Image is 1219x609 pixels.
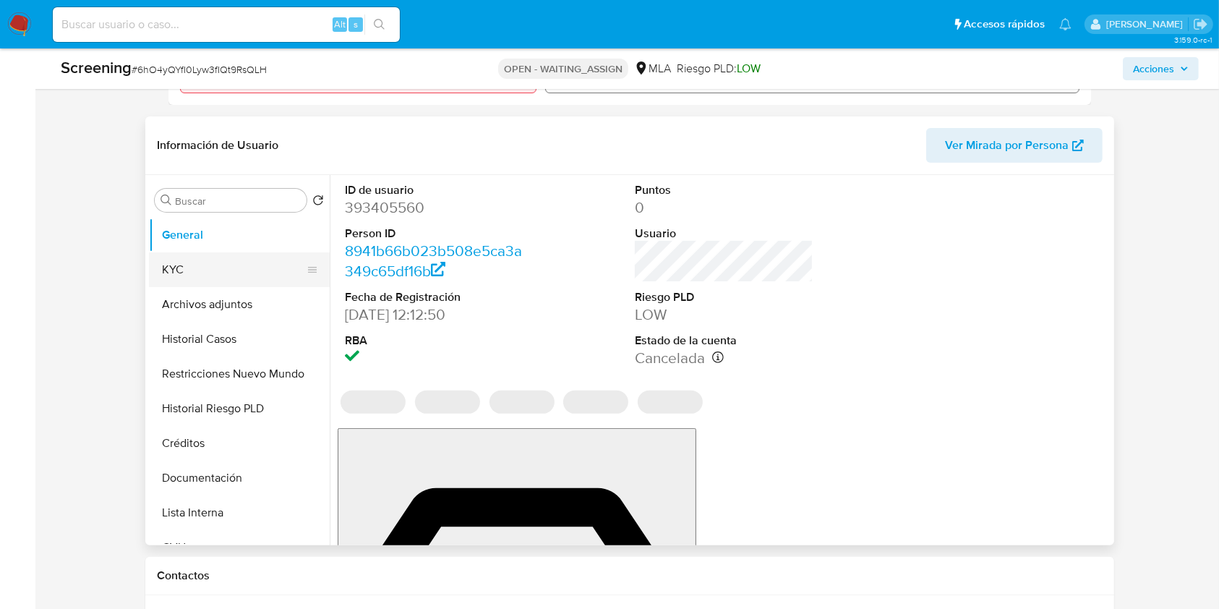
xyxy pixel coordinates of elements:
span: s [354,17,358,31]
b: Screening [61,56,132,79]
dd: LOW [635,304,813,325]
span: Ver Mirada por Persona [945,128,1069,163]
p: ludmila.lanatti@mercadolibre.com [1106,17,1188,31]
button: Ver Mirada por Persona [926,128,1103,163]
span: Riesgo PLD: [677,61,761,77]
button: Volver al orden por defecto [312,195,324,210]
button: search-icon [364,14,394,35]
dd: Cancelada [635,348,813,368]
div: MLA [634,61,671,77]
button: Documentación [149,461,330,495]
dt: Usuario [635,226,813,242]
button: KYC [149,252,318,287]
dt: Fecha de Registración [345,289,523,305]
dd: [DATE] 12:12:50 [345,304,523,325]
button: Lista Interna [149,495,330,530]
button: Créditos [149,426,330,461]
span: # 6hO4yQYfI0Lyw3fIQt9RsQLH [132,62,267,77]
p: OPEN - WAITING_ASSIGN [498,59,628,79]
dt: Person ID [345,226,523,242]
h1: Contactos [157,568,1103,583]
button: CVU [149,530,330,565]
button: Restricciones Nuevo Mundo [149,357,330,391]
span: 3.159.0-rc-1 [1174,34,1212,46]
input: Buscar [175,195,301,208]
dt: Estado de la cuenta [635,333,813,349]
button: Historial Casos [149,322,330,357]
a: 8941b66b023b508e5ca3a349c65df16b [345,240,522,281]
button: General [149,218,330,252]
input: Buscar usuario o caso... [53,15,400,34]
h1: Información de Usuario [157,138,278,153]
dd: 0 [635,197,813,218]
dt: RBA [345,333,523,349]
span: LOW [737,60,761,77]
a: Salir [1193,17,1208,32]
button: Historial Riesgo PLD [149,391,330,426]
button: Acciones [1123,57,1199,80]
button: Buscar [161,195,172,206]
a: Notificaciones [1059,18,1072,30]
dt: Puntos [635,182,813,198]
span: Alt [334,17,346,31]
span: Accesos rápidos [964,17,1045,32]
dt: Riesgo PLD [635,289,813,305]
dt: ID de usuario [345,182,523,198]
dd: 393405560 [345,197,523,218]
span: Acciones [1133,57,1174,80]
button: Archivos adjuntos [149,287,330,322]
